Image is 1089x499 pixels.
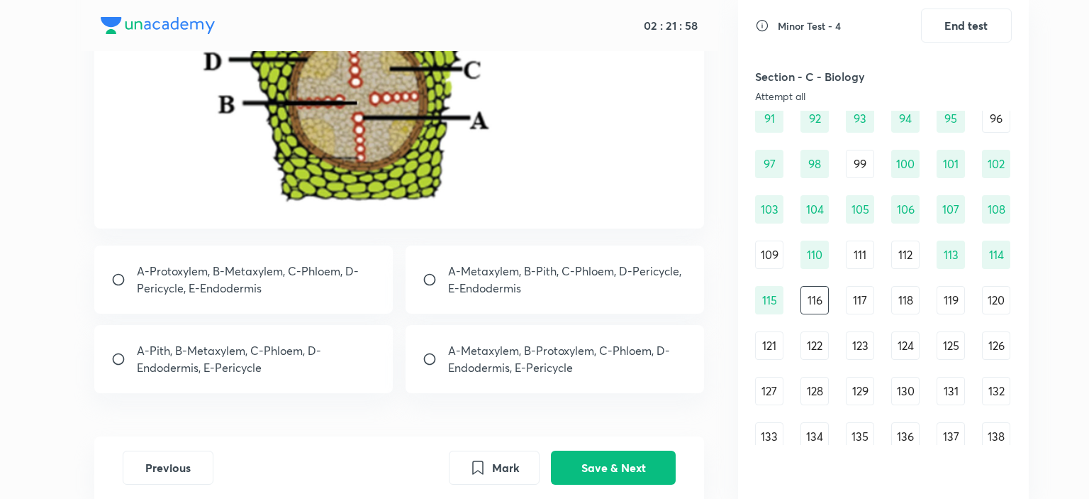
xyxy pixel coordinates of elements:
[755,377,783,405] div: 127
[448,263,688,297] p: A-Metaxylem, B-Pith, C-Phloem, D-Pericycle, E-Endodermis
[755,68,934,85] h5: Section - C - Biology
[982,377,1010,405] div: 132
[755,422,783,451] div: 133
[800,331,829,360] div: 122
[800,195,829,224] div: 104
[755,150,783,178] div: 97
[846,286,874,314] div: 117
[846,195,874,224] div: 105
[891,377,920,405] div: 130
[846,422,874,451] div: 135
[778,18,841,33] h6: Minor Test - 4
[937,195,965,224] div: 107
[921,9,1012,43] button: End test
[846,241,874,269] div: 111
[891,241,920,269] div: 112
[644,18,663,33] h5: 02 :
[891,331,920,360] div: 124
[755,104,783,133] div: 91
[800,150,829,178] div: 98
[800,377,829,405] div: 128
[137,342,376,376] p: A-Pith, B-Metaxylem, C-Phloem, D-Endodermis, E-Pericycle
[846,331,874,360] div: 123
[982,241,1010,269] div: 114
[891,104,920,133] div: 94
[937,104,965,133] div: 95
[982,331,1010,360] div: 126
[137,263,376,297] p: A-Protoxylem, B-Metaxylem, C-Phloem, D-Pericycle, E-Endodermis
[663,18,682,33] h5: 21 :
[937,331,965,360] div: 125
[800,422,829,451] div: 134
[800,241,829,269] div: 110
[846,150,874,178] div: 99
[982,104,1010,133] div: 96
[937,286,965,314] div: 119
[123,451,213,485] button: Previous
[449,451,540,485] button: Mark
[755,91,934,102] div: Attempt all
[755,195,783,224] div: 103
[982,195,1010,224] div: 108
[982,150,1010,178] div: 102
[755,241,783,269] div: 109
[891,195,920,224] div: 106
[800,104,829,133] div: 92
[937,150,965,178] div: 101
[937,241,965,269] div: 113
[846,377,874,405] div: 129
[682,18,698,33] h5: 58
[800,286,829,314] div: 116
[551,451,676,485] button: Save & Next
[755,331,783,360] div: 121
[755,286,783,314] div: 115
[891,422,920,451] div: 136
[448,342,688,376] p: A-Metaxylem, B-Protoxylem, C-Phloem, D-Endodermis, E-Pericycle
[937,422,965,451] div: 137
[982,286,1010,314] div: 120
[891,286,920,314] div: 118
[982,422,1010,451] div: 138
[891,150,920,178] div: 100
[846,104,874,133] div: 93
[937,377,965,405] div: 131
